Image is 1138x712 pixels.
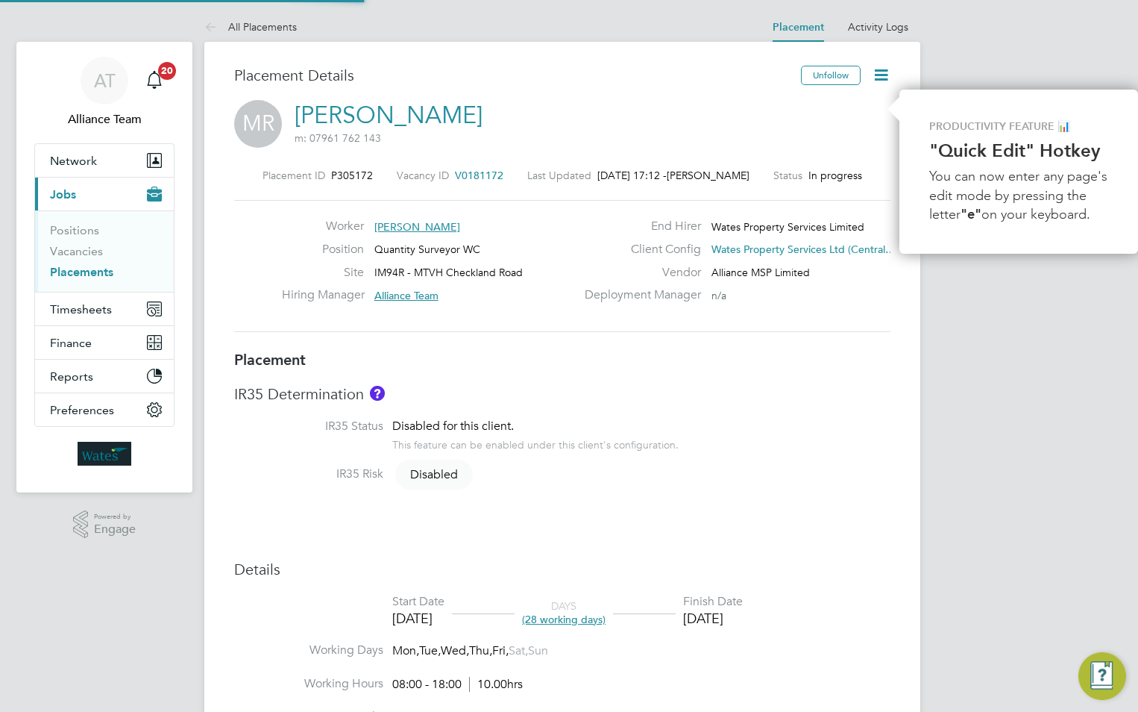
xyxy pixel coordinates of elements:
[395,460,473,490] span: Disabled
[78,442,131,466] img: wates-logo-retina.png
[576,265,701,281] label: Vendor
[158,62,176,80] span: 20
[34,442,175,466] a: Go to home page
[50,154,97,168] span: Network
[929,119,1108,134] p: PRODUCTIVITY FEATURE 📊
[509,643,528,658] span: Sat,
[392,594,444,610] div: Start Date
[374,289,438,302] span: Alliance Team
[929,140,1100,161] strong: "Quick Edit" Hotkey
[34,57,175,128] a: Go to account details
[419,643,441,658] span: Tue,
[282,219,364,234] label: Worker
[282,287,364,303] label: Hiring Manager
[961,206,981,222] strong: "e"
[374,266,523,279] span: IM94R - MTVH Checkland Road
[899,90,1138,254] div: Quick Edit Hotkey
[469,643,492,658] span: Thu,
[929,168,1111,222] span: You can now enter any page's edit mode by pressing the letter
[50,187,76,202] span: Jobs
[522,613,606,626] span: (28 working days)
[711,289,726,302] span: n/a
[94,523,136,536] span: Engage
[397,169,449,182] label: Vacancy ID
[331,169,373,182] span: P305172
[683,594,743,610] div: Finish Date
[234,676,383,692] label: Working Hours
[295,131,381,145] span: m: 07961 762 143
[392,434,679,452] div: This feature can be enabled under this client's configuration.
[848,20,908,34] a: Activity Logs
[282,265,364,281] label: Site
[374,220,460,234] span: [PERSON_NAME]
[392,677,523,693] div: 08:00 - 18:00
[204,20,297,34] a: All Placements
[234,100,282,148] span: MR
[981,206,1090,222] span: on your keyboard.
[295,101,482,130] a: [PERSON_NAME]
[528,643,548,658] span: Sun
[50,403,114,417] span: Preferences
[50,336,92,350] span: Finance
[50,265,113,279] a: Placements
[94,510,136,523] span: Powered by
[773,21,824,34] a: Placement
[597,169,667,182] span: [DATE] 17:12 -
[1078,652,1126,700] button: Engage Resource Center
[234,384,890,404] h3: IR35 Determination
[50,302,112,316] span: Timesheets
[392,643,419,658] span: Mon,
[34,110,175,128] span: Alliance Team
[392,610,444,627] div: [DATE]
[370,386,385,401] button: About IR35
[234,643,383,658] label: Working Days
[492,643,509,658] span: Fri,
[683,610,743,627] div: [DATE]
[773,169,802,182] label: Status
[94,71,116,90] span: AT
[576,287,701,303] label: Deployment Manager
[392,419,514,434] span: Disabled for this client.
[711,243,896,256] span: Wates Property Services Ltd (Central…
[576,242,701,257] label: Client Config
[234,66,790,85] h3: Placement Details
[282,242,364,257] label: Position
[667,169,749,182] span: [PERSON_NAME]
[711,220,864,234] span: Wates Property Services Limited
[234,466,383,482] label: IR35 Risk
[808,169,862,182] span: In progress
[50,244,103,258] a: Vacancies
[527,169,591,182] label: Last Updated
[50,369,93,384] span: Reports
[711,266,810,279] span: Alliance MSP Limited
[515,599,613,626] div: DAYS
[374,243,480,256] span: Quantity Surveyor WC
[234,419,383,434] label: IR35 Status
[801,66,861,85] button: Unfollow
[234,560,890,579] h3: Details
[263,169,325,182] label: Placement ID
[576,219,701,234] label: End Hirer
[50,223,99,237] a: Positions
[455,169,503,182] span: V0181172
[16,42,192,493] nav: Main navigation
[469,677,523,692] span: 10.00hrs
[234,351,306,369] b: Placement
[441,643,469,658] span: Wed,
